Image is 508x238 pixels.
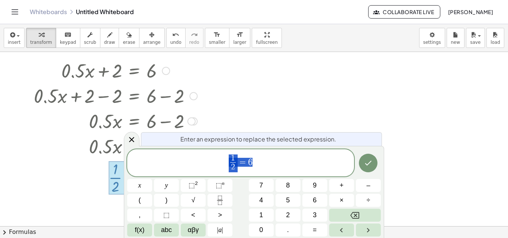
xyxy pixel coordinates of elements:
[26,28,56,48] button: transform
[217,226,219,234] span: |
[138,180,141,190] span: x
[9,6,21,18] button: Toggle navigation
[451,40,460,45] span: new
[80,28,100,48] button: scrub
[222,226,223,234] span: |
[329,179,354,192] button: Plus
[302,194,327,207] button: 6
[229,28,250,48] button: format_sizelarger
[359,154,377,172] button: Done
[256,40,277,45] span: fullscreen
[192,195,195,205] span: √
[181,194,206,207] button: Square root
[172,30,179,39] i: undo
[448,9,493,15] span: [PERSON_NAME]
[276,209,300,222] button: 2
[185,28,203,48] button: redoredo
[135,225,145,235] span: f(x)
[64,30,71,39] i: keyboard
[191,210,195,220] span: <
[233,40,246,45] span: larger
[249,179,274,192] button: 7
[127,194,152,207] button: (
[302,179,327,192] button: 9
[259,180,263,190] span: 7
[181,224,206,237] button: Greek alphabet
[60,40,76,45] span: keypad
[313,195,316,205] span: 6
[366,180,370,190] span: –
[127,209,152,222] button: ,
[236,30,243,39] i: format_size
[165,195,168,205] span: )
[84,40,96,45] span: scrub
[286,210,290,220] span: 2
[368,5,440,19] button: Collaborate Live
[139,195,141,205] span: (
[442,5,499,19] button: [PERSON_NAME]
[238,158,248,167] span: =
[367,195,370,205] span: ÷
[249,209,274,222] button: 1
[356,224,381,237] button: Right arrow
[276,224,300,237] button: .
[419,28,445,48] button: settings
[181,209,206,222] button: Less than
[286,180,290,190] span: 8
[127,224,152,237] button: Functions
[154,209,179,222] button: Placeholder
[195,180,198,186] sup: 2
[340,180,344,190] span: +
[216,182,222,189] span: ⬚
[163,210,170,220] span: ⬚
[340,195,344,205] span: ×
[313,180,316,190] span: 9
[208,224,232,237] button: Absolute value
[470,40,480,45] span: save
[252,28,282,48] button: fullscreen
[123,40,135,45] span: erase
[287,225,289,235] span: .
[356,179,381,192] button: Minus
[231,154,235,162] span: 1
[218,210,222,220] span: >
[161,225,172,235] span: abc
[154,179,179,192] button: y
[466,28,485,48] button: save
[119,28,139,48] button: erase
[356,194,381,207] button: Divide
[259,225,263,235] span: 0
[104,40,115,45] span: draw
[208,179,232,192] button: Superscript
[329,194,354,207] button: Times
[4,28,25,48] button: insert
[213,30,221,39] i: format_size
[302,209,327,222] button: 3
[166,28,186,48] button: undoundo
[208,194,232,207] button: Fraction
[208,209,232,222] button: Greater than
[154,224,179,237] button: Alphabet
[30,8,67,16] a: Whiteboards
[209,40,225,45] span: smaller
[127,179,152,192] button: x
[248,158,253,167] span: 6
[222,180,225,186] sup: n
[139,28,165,48] button: arrange
[313,225,317,235] span: =
[491,40,500,45] span: load
[180,135,336,144] span: Enter an expression to replace the selected expression.
[286,195,290,205] span: 5
[205,28,229,48] button: format_sizesmaller
[139,210,141,220] span: ,
[447,28,464,48] button: new
[170,40,181,45] span: undo
[302,224,327,237] button: Equals
[181,179,206,192] button: Squared
[313,210,316,220] span: 3
[259,195,263,205] span: 4
[217,225,223,235] span: a
[276,179,300,192] button: 8
[143,40,161,45] span: arrange
[423,40,441,45] span: settings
